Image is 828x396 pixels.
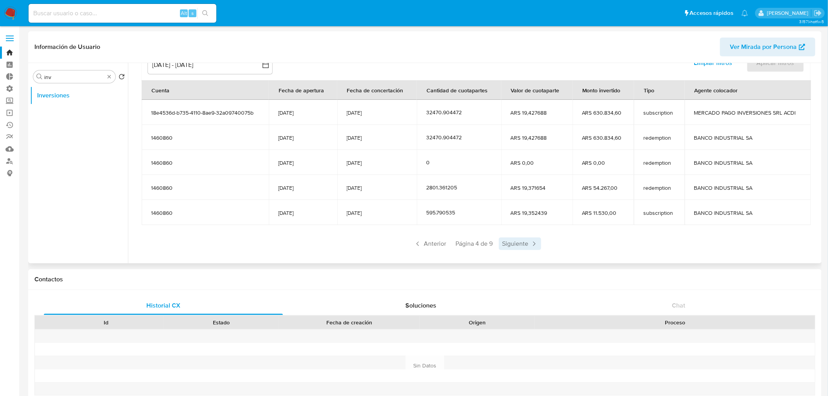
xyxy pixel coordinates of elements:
[767,9,811,17] p: alan.sanchez@mercadolibre.com
[742,10,748,16] a: Notificaciones
[36,74,43,80] button: Buscar
[106,74,112,80] button: Borrar
[169,319,273,326] div: Estado
[44,74,104,81] input: Buscar
[30,86,128,105] button: Inversiones
[730,38,797,56] span: Ver Mirada por Persona
[197,8,213,19] button: search-icon
[29,8,216,18] input: Buscar usuario o caso...
[181,9,187,17] span: Alt
[690,9,734,17] span: Accesos rápidos
[406,301,437,310] span: Soluciones
[284,319,414,326] div: Fecha de creación
[54,319,158,326] div: Id
[425,319,529,326] div: Origen
[540,319,810,326] div: Proceso
[119,74,125,82] button: Volver al orden por defecto
[146,301,180,310] span: Historial CX
[34,43,100,51] h1: Información de Usuario
[34,275,815,283] h1: Contactos
[814,9,822,17] a: Salir
[191,9,194,17] span: s
[672,301,686,310] span: Chat
[720,38,815,56] button: Ver Mirada por Persona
